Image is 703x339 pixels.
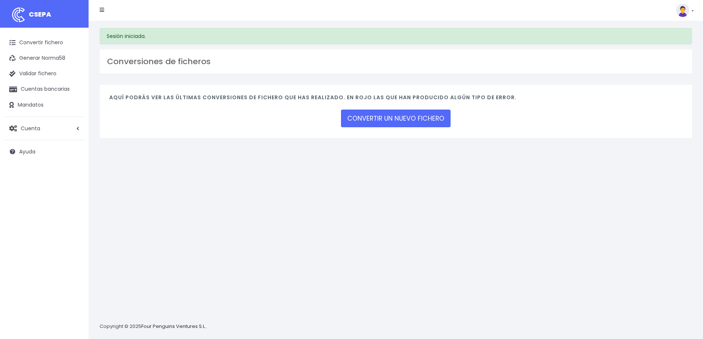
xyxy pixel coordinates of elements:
img: profile [676,4,689,17]
a: Mandatos [4,97,85,113]
a: Cuenta [4,121,85,136]
h3: Conversiones de ficheros [107,57,685,66]
span: Cuenta [21,124,40,132]
a: Validar fichero [4,66,85,82]
a: Cuentas bancarias [4,82,85,97]
p: Copyright © 2025 . [100,323,207,331]
a: Generar Norma58 [4,51,85,66]
a: CONVERTIR UN NUEVO FICHERO [341,110,451,127]
h4: Aquí podrás ver las últimas conversiones de fichero que has realizado. En rojo las que han produc... [109,94,682,104]
div: Sesión iniciada. [100,28,692,44]
img: logo [9,6,28,24]
a: Ayuda [4,144,85,159]
a: Convertir fichero [4,35,85,51]
a: Four Penguins Ventures S.L. [141,323,206,330]
span: CSEPA [29,10,51,19]
span: Ayuda [19,148,35,155]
